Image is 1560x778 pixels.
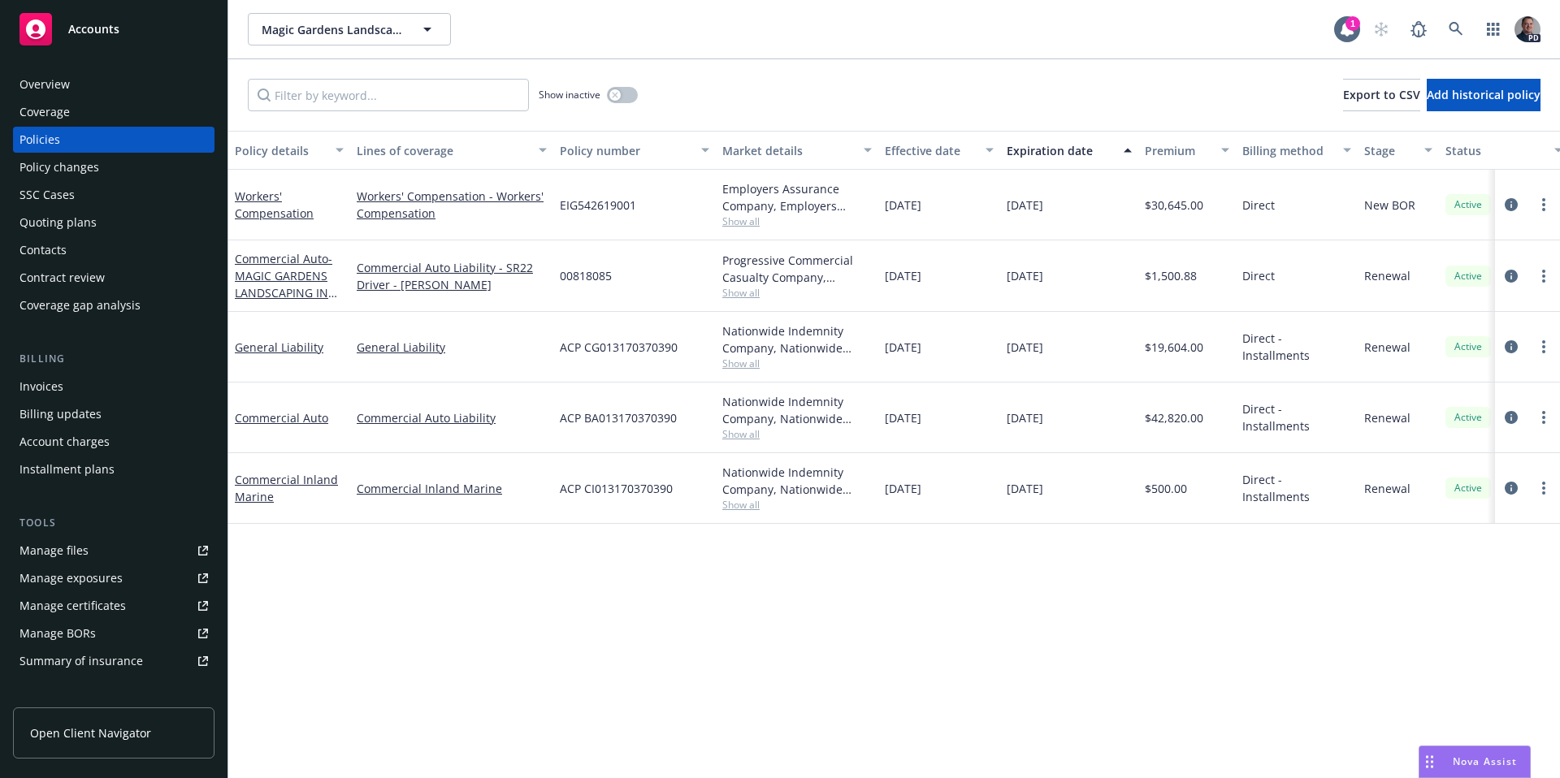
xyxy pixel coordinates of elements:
[1007,267,1043,284] span: [DATE]
[722,357,872,370] span: Show all
[1358,131,1439,170] button: Stage
[560,339,678,356] span: ACP CG013170370390
[19,99,70,125] div: Coverage
[1419,746,1440,777] div: Drag to move
[19,538,89,564] div: Manage files
[13,71,214,97] a: Overview
[1534,266,1553,286] a: more
[13,429,214,455] a: Account charges
[1138,131,1236,170] button: Premium
[560,142,691,159] div: Policy number
[350,131,553,170] button: Lines of coverage
[13,351,214,367] div: Billing
[1242,142,1333,159] div: Billing method
[722,393,872,427] div: Nationwide Indemnity Company, Nationwide Insurance Company
[13,593,214,619] a: Manage certificates
[1477,13,1510,45] a: Switch app
[1402,13,1435,45] a: Report a Bug
[357,480,547,497] a: Commercial Inland Marine
[235,251,336,318] a: Commercial Auto
[13,265,214,291] a: Contract review
[19,429,110,455] div: Account charges
[1364,267,1410,284] span: Renewal
[13,648,214,674] a: Summary of insurance
[19,648,143,674] div: Summary of insurance
[1534,195,1553,214] a: more
[1501,266,1521,286] a: circleInformation
[1007,197,1043,214] span: [DATE]
[1364,197,1415,214] span: New BOR
[357,409,547,426] a: Commercial Auto Liability
[560,197,636,214] span: EIG542619001
[1501,408,1521,427] a: circleInformation
[885,339,921,356] span: [DATE]
[357,339,547,356] a: General Liability
[357,142,529,159] div: Lines of coverage
[19,620,96,646] div: Manage BORs
[1145,339,1203,356] span: $19,604.00
[1364,409,1410,426] span: Renewal
[1534,408,1553,427] a: more
[19,71,70,97] div: Overview
[1007,142,1114,159] div: Expiration date
[539,88,600,102] span: Show inactive
[1445,142,1545,159] div: Status
[560,480,673,497] span: ACP CI013170370390
[13,374,214,400] a: Invoices
[357,259,547,293] a: Commercial Auto Liability - SR22 Driver - [PERSON_NAME]
[13,292,214,318] a: Coverage gap analysis
[235,188,314,221] a: Workers' Compensation
[1242,400,1351,434] span: Direct - Installments
[19,401,102,427] div: Billing updates
[885,197,921,214] span: [DATE]
[235,410,328,426] a: Commercial Auto
[885,267,921,284] span: [DATE]
[878,131,1000,170] button: Effective date
[13,6,214,52] a: Accounts
[1242,267,1275,284] span: Direct
[235,472,338,504] a: Commercial Inland Marine
[1453,754,1517,768] span: Nova Assist
[1242,471,1351,505] span: Direct - Installments
[560,409,677,426] span: ACP BA013170370390
[722,498,872,512] span: Show all
[1007,480,1043,497] span: [DATE]
[1007,339,1043,356] span: [DATE]
[1427,79,1540,111] button: Add historical policy
[248,13,451,45] button: Magic Gardens Landscaping Inc.
[13,401,214,427] a: Billing updates
[19,456,115,482] div: Installment plans
[1343,79,1420,111] button: Export to CSV
[13,565,214,591] a: Manage exposures
[13,210,214,236] a: Quoting plans
[1364,339,1410,356] span: Renewal
[1236,131,1358,170] button: Billing method
[1242,330,1351,364] span: Direct - Installments
[1534,337,1553,357] a: more
[722,286,872,300] span: Show all
[1514,16,1540,42] img: photo
[553,131,716,170] button: Policy number
[13,515,214,531] div: Tools
[1452,269,1484,283] span: Active
[716,131,878,170] button: Market details
[1365,13,1397,45] a: Start snowing
[19,374,63,400] div: Invoices
[722,214,872,228] span: Show all
[1145,480,1187,497] span: $500.00
[13,538,214,564] a: Manage files
[19,265,105,291] div: Contract review
[13,237,214,263] a: Contacts
[1452,481,1484,495] span: Active
[1145,197,1203,214] span: $30,645.00
[68,23,119,36] span: Accounts
[13,154,214,180] a: Policy changes
[1364,142,1415,159] div: Stage
[1145,142,1211,159] div: Premium
[19,154,99,180] div: Policy changes
[19,565,123,591] div: Manage exposures
[19,182,75,208] div: SSC Cases
[13,620,214,646] a: Manage BORs
[1452,197,1484,212] span: Active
